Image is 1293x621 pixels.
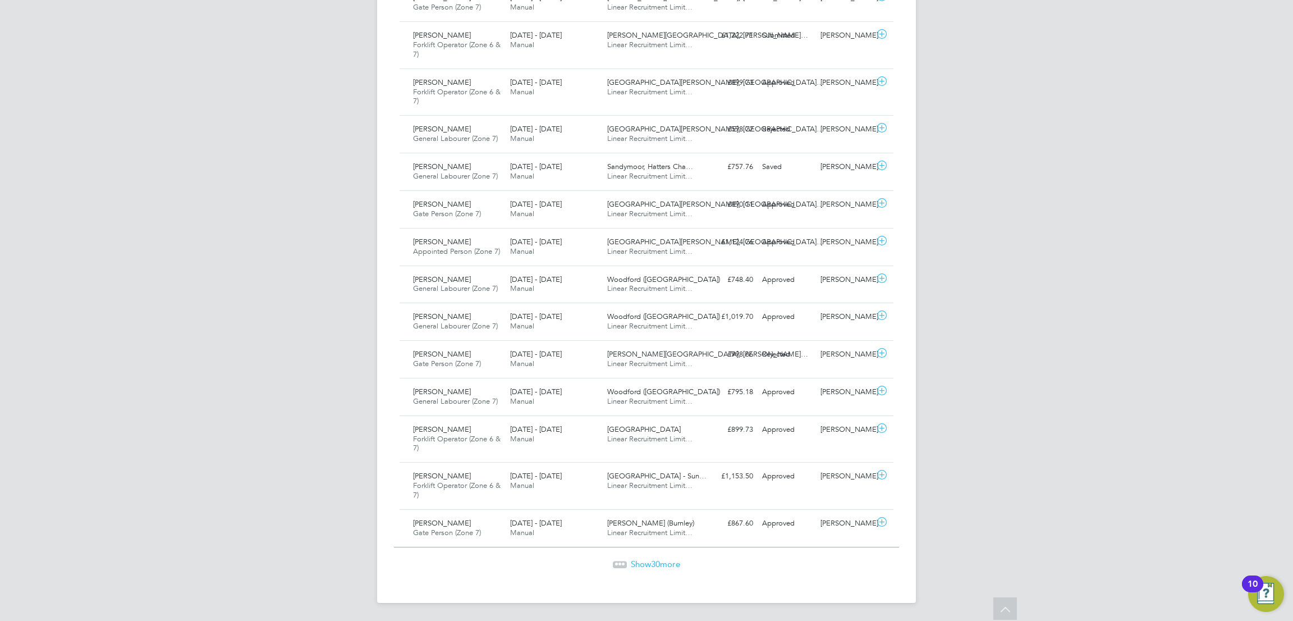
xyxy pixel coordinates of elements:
[699,120,758,139] div: £598.72
[816,271,874,289] div: [PERSON_NAME]
[816,308,874,326] div: [PERSON_NAME]
[699,421,758,439] div: £899.73
[758,383,816,401] div: Approved
[816,233,874,252] div: [PERSON_NAME]
[816,120,874,139] div: [PERSON_NAME]
[607,359,693,368] span: Linear Recruitment Limit…
[510,528,534,537] span: Manual
[413,312,471,321] span: [PERSON_NAME]
[758,74,816,92] div: Approved
[607,518,694,528] span: [PERSON_NAME] (Burnley)
[758,421,816,439] div: Approved
[413,2,481,12] span: Gate Person (Zone 7)
[510,471,562,481] span: [DATE] - [DATE]
[607,434,693,444] span: Linear Recruitment Limit…
[510,124,562,134] span: [DATE] - [DATE]
[699,514,758,533] div: £867.60
[413,171,498,181] span: General Labourer (Zone 7)
[607,275,720,284] span: Woodford ([GEOGRAPHIC_DATA])
[413,30,471,40] span: [PERSON_NAME]
[510,387,562,396] span: [DATE] - [DATE]
[816,467,874,486] div: [PERSON_NAME]
[816,383,874,401] div: [PERSON_NAME]
[510,312,562,321] span: [DATE] - [DATE]
[607,396,693,406] span: Linear Recruitment Limit…
[1248,576,1284,612] button: Open Resource Center, 10 new notifications
[699,195,758,214] div: £890.11
[510,171,534,181] span: Manual
[607,171,693,181] span: Linear Recruitment Limit…
[699,383,758,401] div: £795.18
[758,233,816,252] div: Approved
[607,162,693,171] span: Sandymoor, Hatters Cha…
[816,421,874,439] div: [PERSON_NAME]
[607,387,720,396] span: Woodford ([GEOGRAPHIC_DATA])
[758,158,816,176] div: Saved
[413,87,501,106] span: Forklift Operator (Zone 6 & 7)
[413,284,498,293] span: General Labourer (Zone 7)
[510,349,562,359] span: [DATE] - [DATE]
[413,481,501,500] span: Forklift Operator (Zone 6 & 7)
[758,26,816,45] div: Submitted
[651,559,660,569] span: 30
[607,134,693,143] span: Linear Recruitment Limit…
[699,308,758,326] div: £1,019.70
[510,199,562,209] span: [DATE] - [DATE]
[758,514,816,533] div: Approved
[607,481,693,490] span: Linear Recruitment Limit…
[413,275,471,284] span: [PERSON_NAME]
[607,424,681,434] span: [GEOGRAPHIC_DATA]
[413,77,471,87] span: [PERSON_NAME]
[510,77,562,87] span: [DATE] - [DATE]
[510,162,562,171] span: [DATE] - [DATE]
[758,308,816,326] div: Approved
[699,158,758,176] div: £757.76
[816,26,874,45] div: [PERSON_NAME]
[699,345,758,364] div: £998.66
[607,312,720,321] span: Woodford ([GEOGRAPHIC_DATA])
[413,124,471,134] span: [PERSON_NAME]
[607,209,693,218] span: Linear Recruitment Limit…
[413,349,471,359] span: [PERSON_NAME]
[413,209,481,218] span: Gate Person (Zone 7)
[699,26,758,45] div: £1,222.71
[607,2,693,12] span: Linear Recruitment Limit…
[510,134,534,143] span: Manual
[413,162,471,171] span: [PERSON_NAME]
[510,30,562,40] span: [DATE] - [DATE]
[413,359,481,368] span: Gate Person (Zone 7)
[607,349,808,359] span: [PERSON_NAME][GEOGRAPHIC_DATA], [PERSON_NAME]…
[699,271,758,289] div: £748.40
[699,74,758,92] div: £899.73
[607,40,693,49] span: Linear Recruitment Limit…
[510,396,534,406] span: Manual
[816,74,874,92] div: [PERSON_NAME]
[758,467,816,486] div: Approved
[699,233,758,252] div: £1,124.76
[510,87,534,97] span: Manual
[510,209,534,218] span: Manual
[413,387,471,396] span: [PERSON_NAME]
[758,271,816,289] div: Approved
[413,528,481,537] span: Gate Person (Zone 7)
[413,396,498,406] span: General Labourer (Zone 7)
[816,158,874,176] div: [PERSON_NAME]
[510,321,534,331] span: Manual
[699,467,758,486] div: £1,153.50
[510,518,562,528] span: [DATE] - [DATE]
[607,30,808,40] span: [PERSON_NAME][GEOGRAPHIC_DATA], [PERSON_NAME]…
[607,321,693,331] span: Linear Recruitment Limit…
[510,275,562,284] span: [DATE] - [DATE]
[413,237,471,246] span: [PERSON_NAME]
[413,321,498,331] span: General Labourer (Zone 7)
[413,199,471,209] span: [PERSON_NAME]
[607,124,824,134] span: [GEOGRAPHIC_DATA][PERSON_NAME], [GEOGRAPHIC_DATA]…
[1248,584,1258,599] div: 10
[607,284,693,293] span: Linear Recruitment Limit…
[607,77,824,87] span: [GEOGRAPHIC_DATA][PERSON_NAME], [GEOGRAPHIC_DATA]…
[413,471,471,481] span: [PERSON_NAME]
[631,559,680,569] span: Show more
[510,424,562,434] span: [DATE] - [DATE]
[510,481,534,490] span: Manual
[607,199,824,209] span: [GEOGRAPHIC_DATA][PERSON_NAME], [GEOGRAPHIC_DATA]…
